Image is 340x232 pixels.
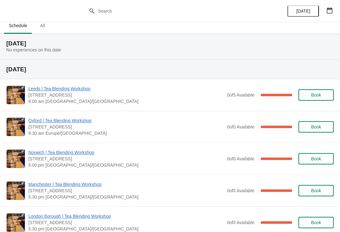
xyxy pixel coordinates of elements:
span: 9:00 am [GEOGRAPHIC_DATA]/[GEOGRAPHIC_DATA] [28,98,224,104]
span: 0 of 0 Available [227,124,254,129]
span: 5:30 pm [GEOGRAPHIC_DATA]/[GEOGRAPHIC_DATA] [28,194,224,200]
span: 9:30 am Europe/[GEOGRAPHIC_DATA] [28,130,224,136]
span: No experiences on this date [6,47,61,52]
span: 5:30 pm [GEOGRAPHIC_DATA]/[GEOGRAPHIC_DATA] [28,226,224,232]
img: Leeds | Tea Blending Workshop | Unit 42, Queen Victoria St, Victoria Quarter, Leeds, LS1 6BE | 9:... [7,86,25,104]
span: 0 of 5 Available [227,92,254,98]
span: Book [311,188,321,193]
input: Search [98,5,255,17]
button: [DATE] [287,5,319,17]
button: Book [298,121,334,133]
button: Book [298,217,334,228]
span: Manchester | Tea Blending Workshop [28,181,224,187]
span: 0 of 0 Available [227,220,254,225]
button: Book [298,153,334,164]
span: [STREET_ADDRESS] [28,92,224,98]
span: [STREET_ADDRESS] [28,187,224,194]
img: Oxford | Tea Blending Workshop | 23 High Street, Oxford, OX1 4AH | 9:30 am Europe/London [7,118,25,136]
h2: [DATE] [6,66,334,73]
h2: [DATE] [6,40,334,47]
img: London Borough | Tea Blending Workshop | 7 Park St, London SE1 9AB, UK | 5:30 pm Europe/London [7,213,25,232]
span: All [35,20,50,31]
button: Book [298,89,334,101]
img: Norwich | Tea Blending Workshop | 9 Back Of The Inns, Norwich NR2 1PT, UK | 5:00 pm Europe/London [7,150,25,168]
span: Schedule [4,20,32,31]
span: [STREET_ADDRESS] [28,219,224,226]
button: Book [298,185,334,196]
span: Book [311,92,321,98]
span: Norwich | Tea Blending Workshop [28,149,224,156]
span: 0 of 0 Available [227,156,254,161]
img: Manchester | Tea Blending Workshop | 57 Church St, Manchester, M4 1PD | 5:30 pm Europe/London [7,181,25,200]
span: [STREET_ADDRESS] [28,124,224,130]
span: Oxford | Tea Blending Workshop [28,117,224,124]
span: 0 of 0 Available [227,188,254,193]
span: Book [311,124,321,129]
span: Book [311,220,321,225]
span: Book [311,156,321,161]
span: 5:00 pm [GEOGRAPHIC_DATA]/[GEOGRAPHIC_DATA] [28,162,224,168]
span: London Borough | Tea Blending Workshop [28,213,224,219]
span: Leeds | Tea Blending Workshop [28,86,224,92]
span: [DATE] [296,9,310,14]
span: [STREET_ADDRESS] [28,156,224,162]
